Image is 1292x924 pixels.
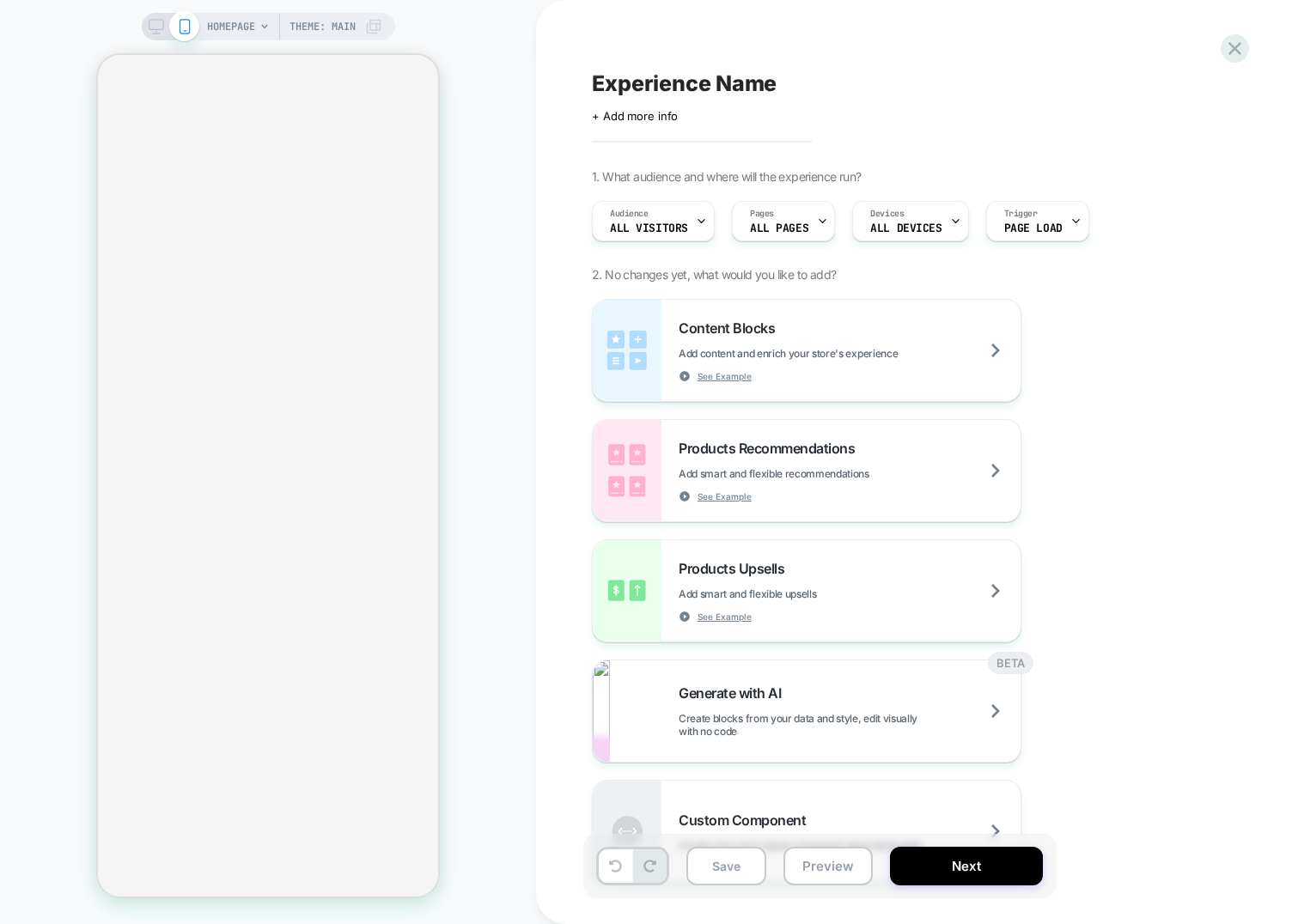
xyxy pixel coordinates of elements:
span: All Visitors [610,222,688,234]
span: + Add more info [592,109,678,123]
button: Next [890,847,1043,885]
span: ALL DEVICES [870,222,942,234]
span: See Example [698,490,752,502]
span: Pages [750,208,774,220]
div: BETA [988,652,1033,674]
span: Products Upsells [679,560,793,577]
span: Page Load [1004,222,1063,234]
span: Generate with AI [679,684,789,702]
span: Audience [610,208,649,220]
span: Add smart and flexible recommendations [679,467,955,480]
span: Add content and enrich your store's experience [679,347,984,360]
span: Experience Name [592,70,777,96]
span: Custom Component [679,812,814,829]
span: Theme: MAIN [289,13,356,40]
span: ALL PAGES [750,222,808,234]
span: Content Blocks [679,319,783,337]
span: Add smart and flexible upsells [679,587,902,600]
span: See Example [698,370,752,382]
span: 1. What audience and where will the experience run? [592,169,861,184]
span: 2. No changes yet, what would you like to add? [592,267,836,282]
span: HOMEPAGE [207,13,255,40]
span: Products Recommendations [679,440,863,457]
span: See Example [698,611,752,623]
span: Trigger [1004,208,1038,220]
span: Devices [870,208,904,220]
span: Create blocks from your data and style, edit visually with no code [679,712,1021,738]
button: Save [686,847,766,885]
button: Preview [783,847,873,885]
